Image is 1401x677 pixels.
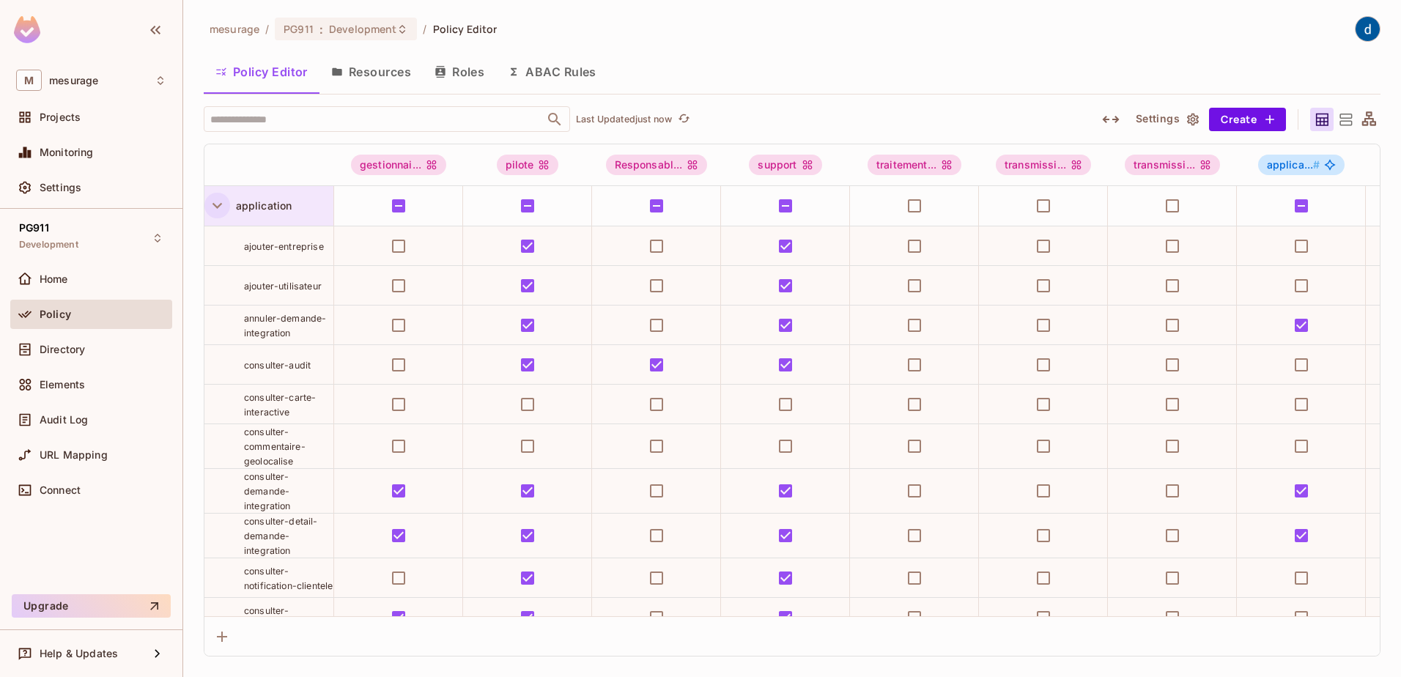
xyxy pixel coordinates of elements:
span: PG911 [284,22,314,36]
button: Resources [319,53,423,90]
span: Help & Updates [40,648,118,659]
span: : [319,23,324,35]
div: gestionnai... [351,155,446,175]
p: Last Updated just now [576,114,672,125]
span: Elements [40,379,85,391]
span: annuler-demande-integration [244,313,326,338]
span: gestionnaire [351,155,446,175]
span: refresh [678,112,690,127]
span: applica... [1267,158,1320,171]
button: Open [544,109,565,130]
span: Policy Editor [433,22,498,36]
button: Upgrade [12,594,171,618]
span: Responsable de la sécurtié [606,155,708,175]
span: ajouter-utilisateur [244,281,322,292]
span: application#administrateur-di [1258,155,1345,175]
div: Responsabl... [606,155,708,175]
div: transmissi... [996,155,1091,175]
span: Policy [40,308,71,320]
span: Development [19,239,78,251]
div: pilote [497,155,559,175]
button: refresh [675,111,692,128]
span: consulter-demande-integration [244,471,291,511]
span: Home [40,273,68,285]
span: the active workspace [210,22,259,36]
span: Click to refresh data [672,111,692,128]
span: M [16,70,42,91]
span: Workspace: mesurage [49,75,98,86]
span: consulter-statistique-acces [244,605,321,631]
span: consulter-notification-clientele [244,566,333,591]
img: dev 911gcl [1356,17,1380,41]
span: application [230,199,292,212]
span: # [1313,158,1320,171]
div: transmissi... [1125,155,1220,175]
span: URL Mapping [40,449,108,461]
img: SReyMgAAAABJRU5ErkJggg== [14,16,40,43]
span: Audit Log [40,414,88,426]
button: Policy Editor [204,53,319,90]
li: / [265,22,269,36]
span: Projects [40,111,81,123]
span: Settings [40,182,81,193]
span: consulter-audit [244,360,311,371]
span: consulter-detail-demande-integration [244,516,318,556]
li: / [423,22,426,36]
span: consulter-commentaire-geolocalise [244,426,306,467]
span: ajouter-entreprise [244,241,324,252]
div: support [749,155,821,175]
span: Connect [40,484,81,496]
button: Create [1209,108,1286,131]
span: Directory [40,344,85,355]
span: Monitoring [40,147,94,158]
span: PG911 [19,222,49,234]
span: consulter-carte-interactive [244,392,316,418]
button: Settings [1130,108,1203,131]
div: traitement... [868,155,961,175]
span: transmission-di-delegataire [1125,155,1220,175]
span: traitement-differe [868,155,961,175]
button: Roles [423,53,496,90]
button: ABAC Rules [496,53,608,90]
span: Development [329,22,396,36]
span: transmission-di [996,155,1091,175]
